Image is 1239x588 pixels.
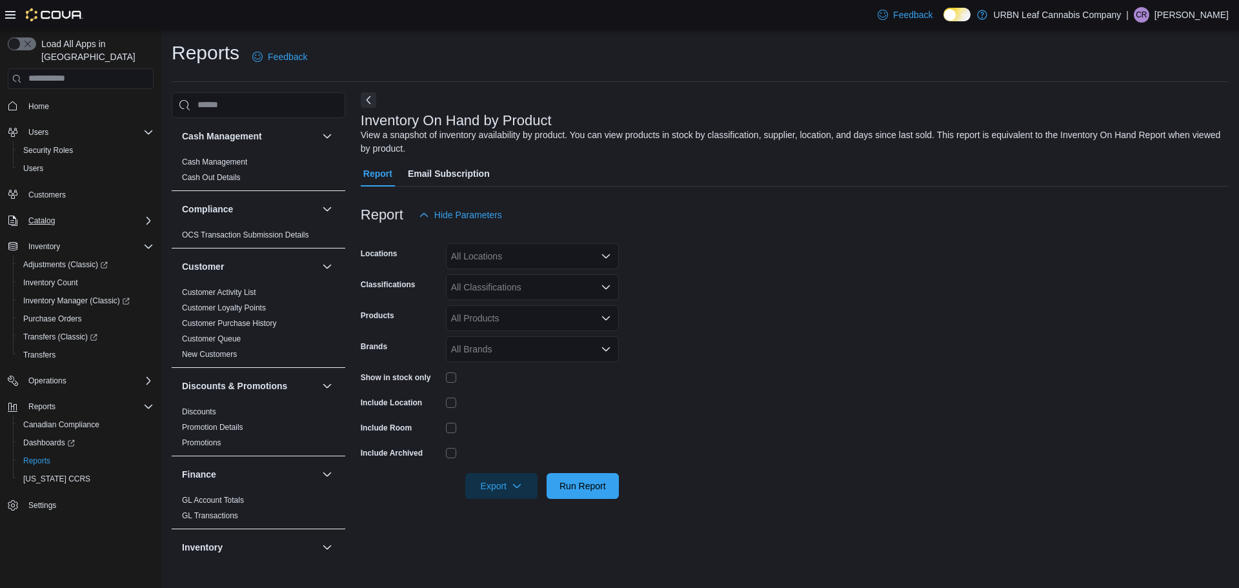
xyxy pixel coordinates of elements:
[994,7,1122,23] p: URBN Leaf Cannabis Company
[601,313,611,323] button: Open list of options
[8,92,154,549] nav: Complex example
[182,230,309,240] span: OCS Transaction Submission Details
[172,492,345,529] div: Finance
[182,303,266,313] span: Customer Loyalty Points
[1154,7,1229,23] p: [PERSON_NAME]
[28,241,60,252] span: Inventory
[23,399,61,414] button: Reports
[361,128,1222,156] div: View a snapshot of inventory availability by product. You can view products in stock by classific...
[23,420,99,430] span: Canadian Compliance
[23,350,55,360] span: Transfers
[182,173,241,182] a: Cash Out Details
[1136,7,1147,23] span: CR
[3,97,159,116] button: Home
[23,187,71,203] a: Customers
[3,123,159,141] button: Users
[182,407,216,417] span: Discounts
[182,287,256,298] span: Customer Activity List
[23,125,154,140] span: Users
[465,473,538,499] button: Export
[319,259,335,274] button: Customer
[182,438,221,447] a: Promotions
[363,161,392,187] span: Report
[18,453,154,469] span: Reports
[23,99,54,114] a: Home
[434,208,502,221] span: Hide Parameters
[319,540,335,555] button: Inventory
[23,296,130,306] span: Inventory Manager (Classic)
[1134,7,1149,23] div: Craig Ruether
[23,278,78,288] span: Inventory Count
[182,350,237,359] a: New Customers
[182,318,277,329] span: Customer Purchase History
[414,202,507,228] button: Hide Parameters
[182,260,224,273] h3: Customer
[182,157,247,167] span: Cash Management
[3,372,159,390] button: Operations
[559,480,606,492] span: Run Report
[13,452,159,470] button: Reports
[361,448,423,458] label: Include Archived
[13,346,159,364] button: Transfers
[23,187,154,203] span: Customers
[28,190,66,200] span: Customers
[18,257,154,272] span: Adjustments (Classic)
[601,344,611,354] button: Open list of options
[18,143,78,158] a: Security Roles
[943,8,971,21] input: Dark Mode
[182,288,256,297] a: Customer Activity List
[23,399,154,414] span: Reports
[182,468,317,481] button: Finance
[13,256,159,274] a: Adjustments (Classic)
[28,127,48,137] span: Users
[28,216,55,226] span: Catalog
[182,511,238,520] a: GL Transactions
[23,213,60,228] button: Catalog
[23,239,154,254] span: Inventory
[23,213,154,228] span: Catalog
[23,259,108,270] span: Adjustments (Classic)
[172,285,345,367] div: Customer
[182,423,243,432] a: Promotion Details
[182,303,266,312] a: Customer Loyalty Points
[18,161,154,176] span: Users
[28,376,66,386] span: Operations
[28,401,55,412] span: Reports
[182,130,317,143] button: Cash Management
[23,373,72,389] button: Operations
[172,404,345,456] div: Discounts & Promotions
[1126,7,1129,23] p: |
[13,274,159,292] button: Inventory Count
[893,8,932,21] span: Feedback
[13,416,159,434] button: Canadian Compliance
[361,341,387,352] label: Brands
[319,467,335,482] button: Finance
[3,496,159,514] button: Settings
[18,417,105,432] a: Canadian Compliance
[361,398,422,408] label: Include Location
[182,468,216,481] h3: Finance
[182,422,243,432] span: Promotion Details
[36,37,154,63] span: Load All Apps in [GEOGRAPHIC_DATA]
[182,380,317,392] button: Discounts & Promotions
[172,227,345,248] div: Compliance
[18,417,154,432] span: Canadian Compliance
[18,275,83,290] a: Inventory Count
[182,407,216,416] a: Discounts
[18,311,87,327] a: Purchase Orders
[18,161,48,176] a: Users
[182,203,317,216] button: Compliance
[182,541,317,554] button: Inventory
[18,275,154,290] span: Inventory Count
[319,128,335,144] button: Cash Management
[18,435,154,451] span: Dashboards
[18,471,154,487] span: Washington CCRS
[182,172,241,183] span: Cash Out Details
[182,203,233,216] h3: Compliance
[23,498,61,513] a: Settings
[23,474,90,484] span: [US_STATE] CCRS
[13,470,159,488] button: [US_STATE] CCRS
[319,201,335,217] button: Compliance
[23,456,50,466] span: Reports
[172,40,239,66] h1: Reports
